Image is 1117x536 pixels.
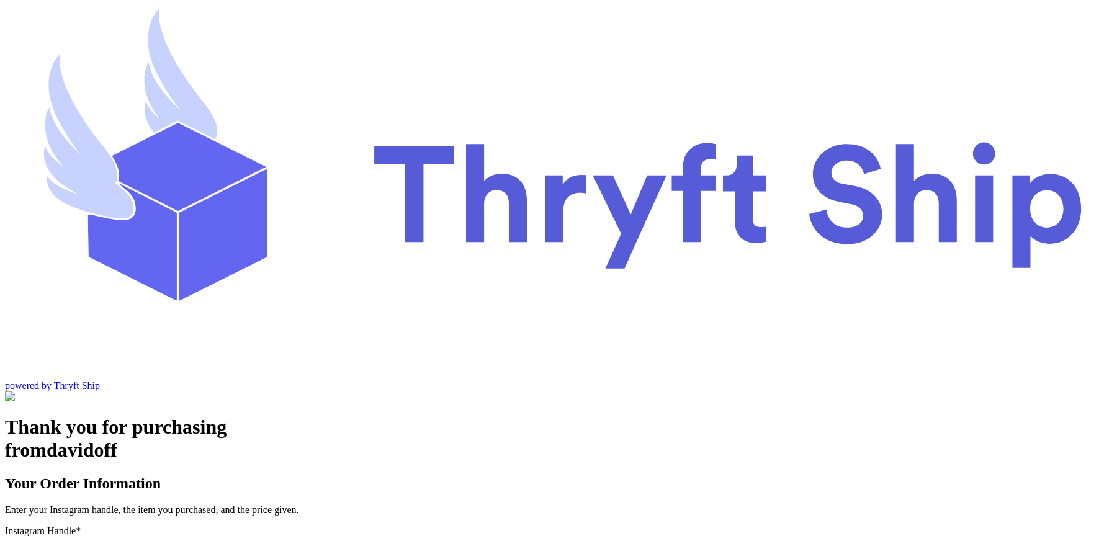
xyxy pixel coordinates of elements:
h2: Your Order Information [5,475,1112,492]
label: Instagram Handle [5,525,81,536]
img: Customer Form Background [5,391,128,403]
a: powered by Thryft Ship [5,380,100,391]
h1: Thank you for purchasing from [5,416,1112,462]
span: davidoff [47,439,117,461]
p: Enter your Instagram handle, the item you purchased, and the price given. [5,504,1112,516]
